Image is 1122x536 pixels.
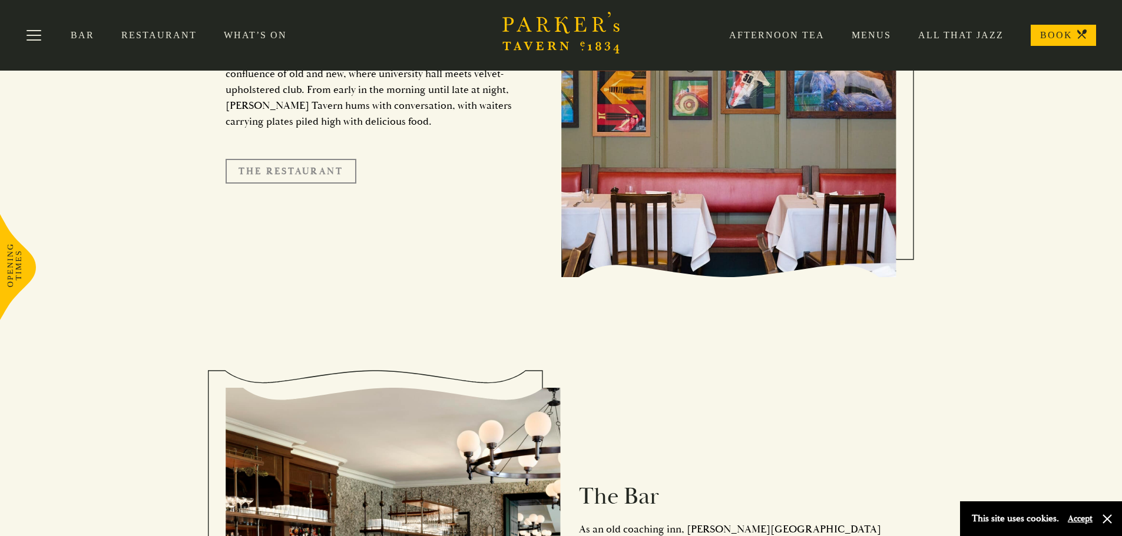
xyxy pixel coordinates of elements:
a: The Restaurant [226,159,356,184]
p: This site uses cookies. [972,510,1059,527]
button: Close and accept [1101,513,1113,525]
p: Borne of feasting, yet of our time, our restaurant is a meeting place, a confluence of old and ne... [226,50,544,129]
h2: The Bar [579,482,897,511]
button: Accept [1068,513,1093,524]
